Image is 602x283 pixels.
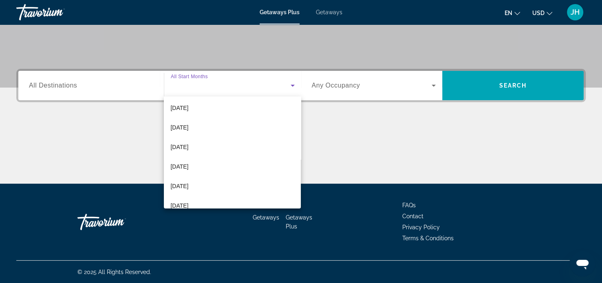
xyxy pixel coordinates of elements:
[170,142,188,152] span: [DATE]
[170,103,188,113] span: [DATE]
[170,201,188,211] span: [DATE]
[170,162,188,171] span: [DATE]
[170,123,188,132] span: [DATE]
[569,250,595,276] iframe: Button to launch messaging window
[170,181,188,191] span: [DATE]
